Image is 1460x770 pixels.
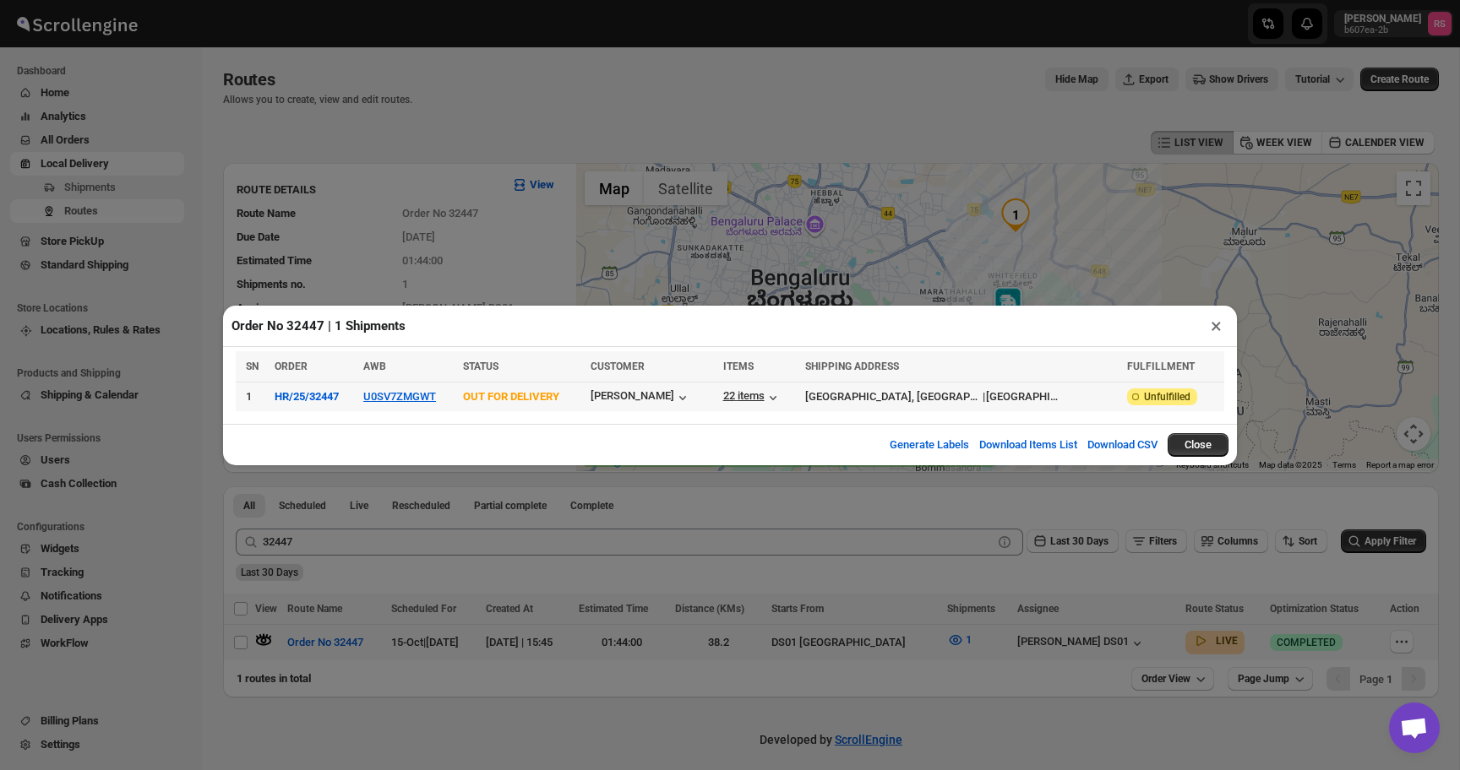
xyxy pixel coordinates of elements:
[723,389,782,406] button: 22 items
[1389,702,1440,753] div: Open chat
[591,361,645,372] span: CUSTOMER
[805,388,983,405] div: [GEOGRAPHIC_DATA], [GEOGRAPHIC_DATA]
[236,382,270,411] td: 1
[1168,433,1228,457] button: Close
[275,390,339,403] button: HR/25/32447
[805,388,1117,405] div: |
[1077,428,1168,462] button: Download CSV
[1144,390,1190,404] span: Unfulfilled
[986,388,1063,405] div: [GEOGRAPHIC_DATA]
[363,361,386,372] span: AWB
[723,361,754,372] span: ITEMS
[463,390,559,403] span: OUT FOR DELIVERY
[1204,314,1228,338] button: ×
[275,361,308,372] span: ORDER
[805,361,899,372] span: SHIPPING ADDRESS
[591,389,691,406] button: [PERSON_NAME]
[363,390,436,403] button: U0SV7ZMGWT
[1127,361,1195,372] span: FULFILLMENT
[246,361,259,372] span: SN
[232,317,406,334] h2: Order No 32447 | 1 Shipments
[969,428,1087,462] button: Download Items List
[463,361,498,372] span: STATUS
[880,428,979,462] button: Generate Labels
